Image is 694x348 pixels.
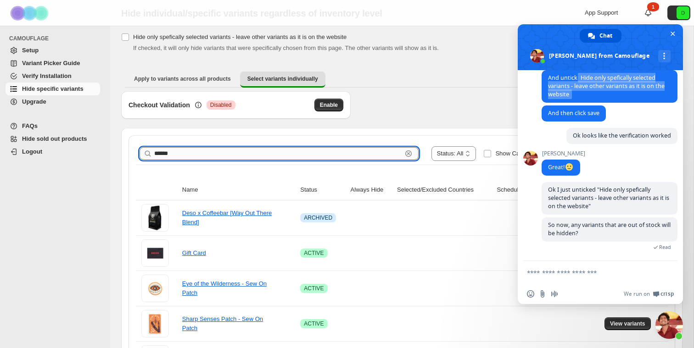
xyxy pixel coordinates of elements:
[624,290,674,298] a: We run onCrisp
[610,320,645,327] span: View variants
[22,72,72,79] span: Verify Installation
[127,72,238,86] button: Apply to variants across all products
[644,8,653,17] a: 1
[22,60,80,66] span: Variant Picker Guide
[6,145,100,158] a: Logout
[6,95,100,108] a: Upgrade
[668,29,677,39] span: Close chat
[494,180,552,200] th: Scheduled Hide
[6,83,100,95] a: Hide specific variants
[551,290,558,298] span: Audio message
[599,29,612,43] span: Chat
[548,186,669,210] span: Ok I just unticked "Hide only spefically selected variants - leave other variants as it is on the...
[580,29,621,43] div: Chat
[6,57,100,70] a: Variant Picker Guide
[320,101,338,109] span: Enable
[548,109,599,117] span: And then click save
[573,132,671,139] span: Ok looks like the verification worked
[6,120,100,133] a: FAQs
[548,74,665,98] span: And untick
[527,290,534,298] span: Insert an emoji
[133,33,347,40] span: Hide only spefically selected variants - leave other variants as it is on the website
[539,290,546,298] span: Send a file
[182,249,206,256] a: Gift Card
[210,101,232,109] span: Disabled
[182,315,263,331] a: Sharp Senses Patch - Sew On Patch
[604,317,651,330] button: View variants
[297,180,347,200] th: Status
[182,280,267,296] a: Eye of the Wilderness - Sew On Patch
[22,135,87,142] span: Hide sold out products
[667,6,690,20] button: Avatar with initials D
[660,290,674,298] span: Crisp
[240,72,325,88] button: Select variants individually
[6,133,100,145] a: Hide sold out products
[182,210,272,226] a: Deso x Coffeebar [Way Out There Blend]
[134,75,231,83] span: Apply to variants across all products
[624,290,650,298] span: We run on
[304,285,324,292] span: ACTIVE
[9,35,104,42] span: CAMOUFLAGE
[314,99,343,111] button: Enable
[22,47,39,54] span: Setup
[247,75,318,83] span: Select variants individually
[304,249,324,257] span: ACTIVE
[404,149,413,158] button: Clear
[658,50,671,62] div: More channels
[179,180,298,200] th: Name
[527,269,654,277] textarea: Compose your message...
[22,148,42,155] span: Logout
[495,150,595,157] span: Show Camouflage managed products
[7,0,53,26] img: Camouflage
[304,214,332,221] span: ARCHIVED
[22,98,46,105] span: Upgrade
[681,10,685,16] text: D
[548,221,671,237] span: So now, any variants that are out of stock will be hidden?
[548,163,574,171] span: Great!
[677,6,689,19] span: Avatar with initials D
[6,70,100,83] a: Verify Installation
[659,244,671,250] span: Read
[304,320,324,327] span: ACTIVE
[585,9,618,16] span: App Support
[647,2,659,11] div: 1
[348,180,394,200] th: Always Hide
[22,85,84,92] span: Hide specific variants
[394,180,494,200] th: Selected/Excluded Countries
[133,44,439,51] span: If checked, it will only hide variants that were specifically chosen from this page. The other va...
[655,311,683,339] div: Close chat
[22,122,38,129] span: FAQs
[542,150,585,157] span: [PERSON_NAME]
[548,73,665,99] span: Hide only spefically selected variants - leave other variants as it is on the website
[129,100,190,110] h3: Checkout Validation
[6,44,100,57] a: Setup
